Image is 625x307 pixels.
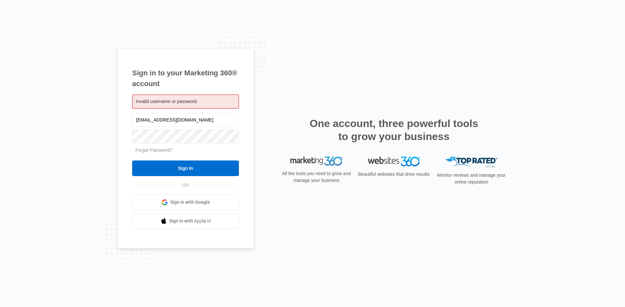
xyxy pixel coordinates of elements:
[132,213,239,229] a: Sign in with Apple Id
[170,199,210,206] span: Sign in with Google
[308,117,480,143] h2: One account, three powerful tools to grow your business
[132,113,239,127] input: Email
[290,157,342,166] img: Marketing 360
[135,147,173,153] a: Forgot Password?
[178,182,194,189] span: OR
[357,171,430,178] p: Beautiful websites that drive results
[169,218,211,224] span: Sign in with Apple Id
[445,157,497,167] img: Top Rated Local
[136,99,198,104] span: Invalid username or password.
[368,157,420,166] img: Websites 360
[132,68,239,89] h1: Sign in to your Marketing 360® account
[132,195,239,210] a: Sign in with Google
[132,160,239,176] input: Sign In
[280,170,353,184] p: All the tools you need to grow and manage your business
[435,172,508,185] p: Monitor reviews and manage your online reputation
